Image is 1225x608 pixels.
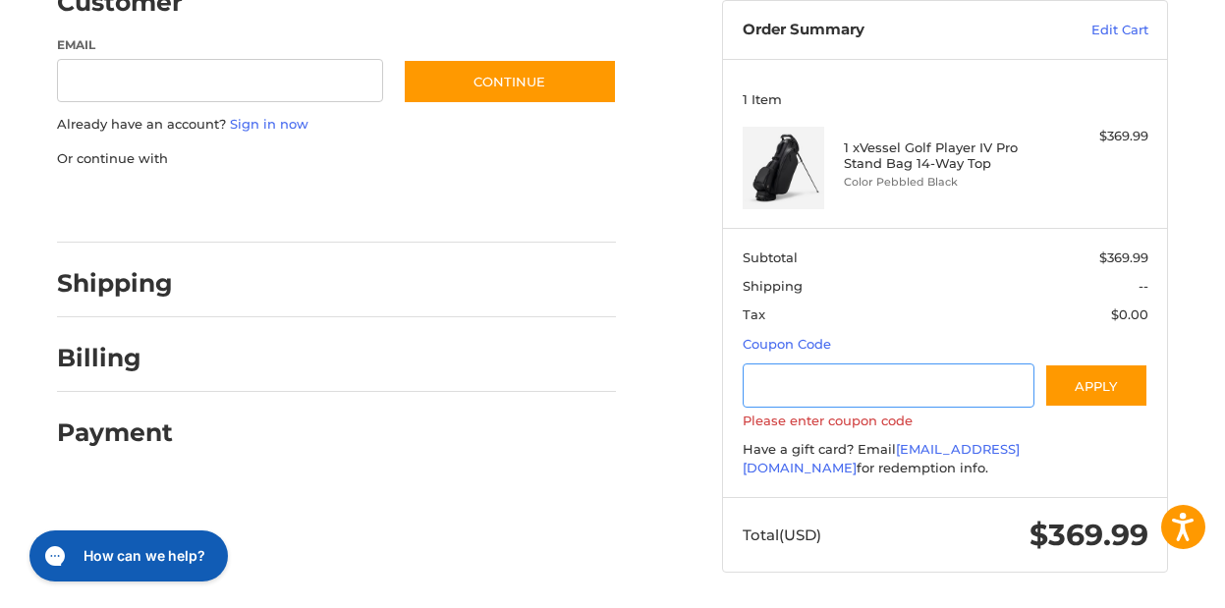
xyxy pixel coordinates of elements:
iframe: PayPal-venmo [384,188,531,223]
span: -- [1139,278,1148,294]
div: $369.99 [1046,127,1147,146]
button: Apply [1044,363,1148,408]
h2: Billing [57,343,172,373]
label: Please enter coupon code [743,413,1148,428]
span: Subtotal [743,249,798,265]
h2: Payment [57,417,173,448]
span: Total (USD) [743,525,821,544]
h3: Order Summary [743,21,1019,40]
label: Email [57,36,383,54]
span: $0.00 [1111,306,1148,322]
h4: 1 x Vessel Golf Player IV Pro Stand Bag 14-Way Top [844,139,1042,172]
span: Tax [743,306,765,322]
span: $369.99 [1099,249,1148,265]
button: Continue [403,59,617,104]
iframe: PayPal-paypal [51,188,198,223]
p: Already have an account? [57,115,616,135]
li: Color Pebbled Black [844,174,1042,191]
div: Have a gift card? Email for redemption info. [743,440,1148,478]
p: Or continue with [57,149,616,169]
h2: Shipping [57,268,173,299]
a: Edit Cart [1019,21,1148,40]
span: $369.99 [1030,517,1148,553]
a: Coupon Code [743,336,831,352]
a: Sign in now [230,116,308,132]
input: Gift Certificate or Coupon Code [743,363,1035,408]
span: Shipping [743,278,803,294]
iframe: PayPal-paylater [217,188,364,223]
h3: 1 Item [743,91,1148,107]
iframe: Gorgias live chat messenger [20,524,234,588]
iframe: Google Customer Reviews [1063,555,1225,608]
